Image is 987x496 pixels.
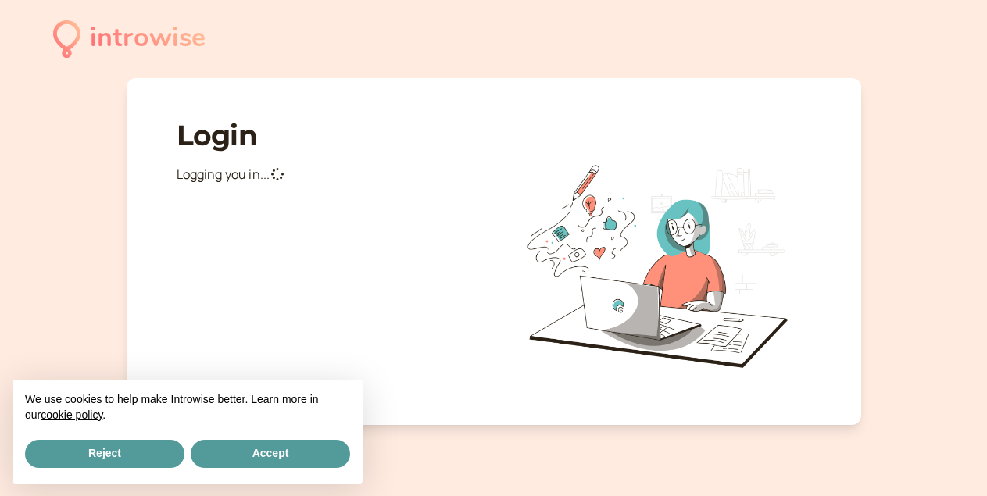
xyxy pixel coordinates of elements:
button: Accept [191,440,350,468]
div: We use cookies to help make Introwise better. Learn more in our . [13,380,363,437]
a: introwise [53,17,206,60]
p: Logging you in... [177,165,486,185]
a: cookie policy [41,409,102,421]
h1: Login [177,119,486,152]
div: introwise [90,17,206,60]
button: Reject [25,440,184,468]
